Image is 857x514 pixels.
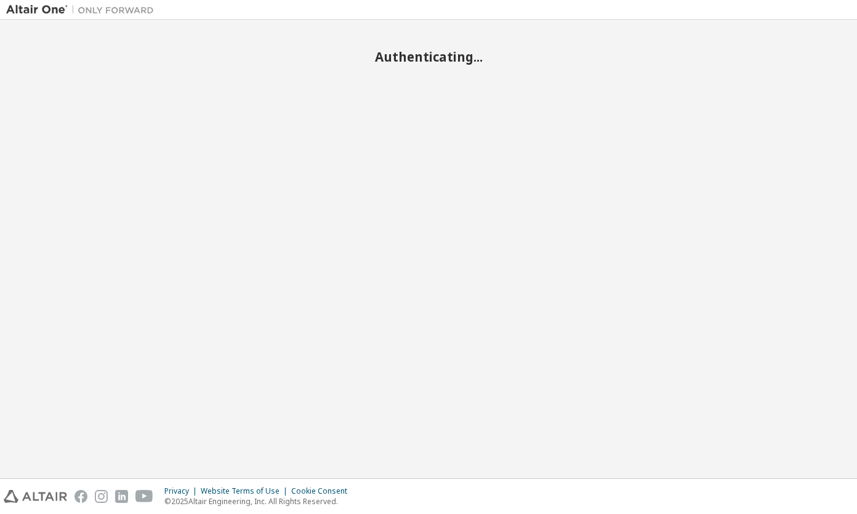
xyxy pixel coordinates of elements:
div: Cookie Consent [291,486,355,496]
img: Altair One [6,4,160,16]
img: instagram.svg [95,490,108,503]
img: linkedin.svg [115,490,128,503]
img: youtube.svg [135,490,153,503]
img: facebook.svg [74,490,87,503]
img: altair_logo.svg [4,490,67,503]
h2: Authenticating... [6,49,851,65]
div: Privacy [164,486,201,496]
p: © 2025 Altair Engineering, Inc. All Rights Reserved. [164,496,355,507]
div: Website Terms of Use [201,486,291,496]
